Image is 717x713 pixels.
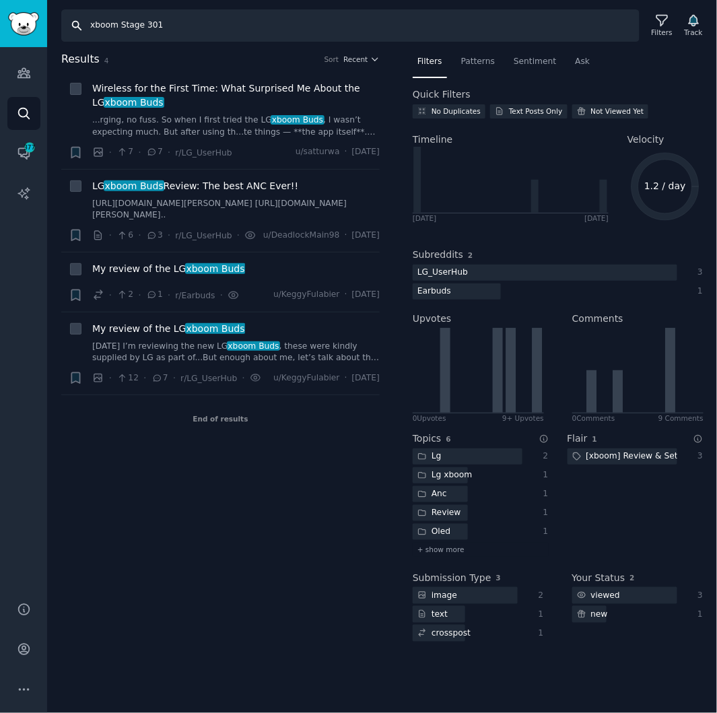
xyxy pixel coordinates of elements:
[242,371,245,385] span: ·
[572,587,625,604] div: viewed
[237,228,240,242] span: ·
[461,56,495,68] span: Patterns
[92,262,245,276] span: My review of the LG
[345,230,347,242] span: ·
[627,133,664,147] span: Velocity
[109,145,112,160] span: ·
[652,28,673,37] div: Filters
[92,114,380,138] a: ...rging, no fuss. So when I first tried the LGxboom Buds, I wasn’t expecting much. But after usi...
[175,231,232,240] span: r/LG_UserHub
[175,291,215,300] span: r/Earbuds
[168,145,170,160] span: ·
[572,413,615,423] div: 0 Comment s
[352,289,380,301] span: [DATE]
[537,469,549,481] div: 1
[532,609,544,621] div: 1
[502,413,544,423] div: 9+ Upvotes
[680,11,708,40] button: Track
[168,288,170,302] span: ·
[220,288,223,302] span: ·
[92,198,380,222] a: [URL][DOMAIN_NAME][PERSON_NAME] [URL][DOMAIN_NAME][PERSON_NAME]..
[592,435,597,443] span: 1
[61,51,100,68] span: Results
[138,288,141,302] span: ·
[685,28,703,37] div: Track
[509,106,562,116] div: Text Posts Only
[691,590,704,602] div: 3
[116,146,133,158] span: 7
[345,289,347,301] span: ·
[576,56,590,68] span: Ask
[691,267,704,279] div: 3
[537,526,549,538] div: 1
[352,230,380,242] span: [DATE]
[432,106,481,116] div: No Duplicates
[591,106,644,116] div: Not Viewed Yet
[532,627,544,640] div: 1
[8,12,39,36] img: GummySearch logo
[691,609,704,621] div: 1
[92,179,298,193] span: LG Review: The best ANC Ever!!
[345,372,347,384] span: ·
[514,56,556,68] span: Sentiment
[146,146,163,158] span: 7
[61,395,380,442] div: End of results
[413,432,442,446] h2: Topics
[584,213,609,223] div: [DATE]
[109,228,112,242] span: ·
[24,143,36,152] span: 377
[413,413,446,423] div: 0 Upvote s
[537,450,549,463] div: 2
[116,230,133,242] span: 6
[413,213,437,223] div: [DATE]
[691,450,704,463] div: 3
[413,248,463,262] h2: Subreddits
[92,322,245,336] a: My review of the LGxboom Buds
[92,322,245,336] span: My review of the LG
[104,180,165,191] span: xboom Buds
[413,448,446,465] div: Lg
[92,341,380,364] a: [DATE] I’m reviewing the new LGxboom Buds, these were kindly supplied by LG as part of...But enou...
[537,507,549,519] div: 1
[61,9,640,42] input: Search Keyword
[325,55,339,64] div: Sort
[92,81,380,110] a: Wireless for the First Time: What Surprised Me About the LGxboom Buds
[532,590,544,602] div: 2
[629,574,634,582] span: 2
[352,146,380,158] span: [DATE]
[572,606,613,623] div: new
[343,55,368,64] span: Recent
[263,230,340,242] span: u/DeadlockMain98
[413,571,491,585] h2: Submission Type
[345,146,347,158] span: ·
[271,115,325,125] span: xboom Buds
[691,285,704,298] div: 1
[417,56,442,68] span: Filters
[92,81,380,110] span: Wireless for the First Time: What Surprised Me About the LG
[413,88,471,102] h2: Quick Filters
[413,133,453,147] span: Timeline
[496,574,501,582] span: 3
[296,146,340,158] span: u/satturwa
[413,606,452,623] div: text
[138,145,141,160] span: ·
[146,289,163,301] span: 1
[568,448,677,465] div: [xboom] Review & Setups
[413,312,451,326] h2: Upvotes
[413,625,475,642] div: crosspost
[343,55,380,64] button: Recent
[175,148,232,158] span: r/LG_UserHub
[572,571,625,585] h2: Your Status
[658,413,704,423] div: 9 Comments
[227,341,281,351] span: xboom Buds
[151,372,168,384] span: 7
[413,467,477,484] div: Lg xboom
[568,432,588,446] h2: Flair
[168,228,170,242] span: ·
[468,251,473,259] span: 2
[417,545,465,554] span: + show more
[7,137,40,170] a: 377
[116,289,133,301] span: 2
[104,97,165,108] span: xboom Buds
[92,179,298,193] a: LGxboom BudsReview: The best ANC Ever!!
